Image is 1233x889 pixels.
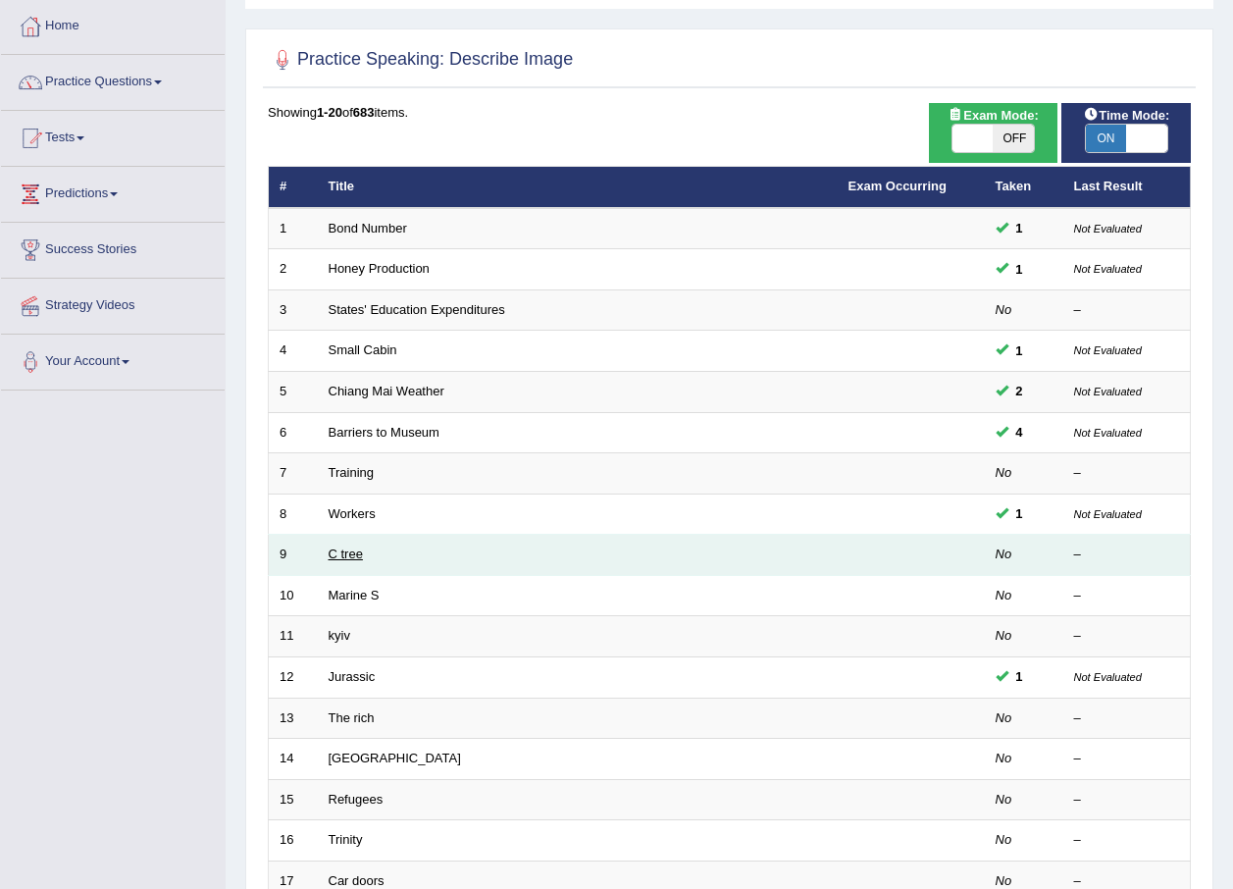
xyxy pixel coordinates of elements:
a: Car doors [329,873,385,888]
a: [GEOGRAPHIC_DATA] [329,751,461,765]
small: Not Evaluated [1074,223,1142,235]
em: No [996,751,1012,765]
span: Exam Mode: [940,105,1046,126]
td: 14 [269,739,318,780]
a: Tests [1,111,225,160]
th: Title [318,167,838,208]
td: 2 [269,249,318,290]
b: 683 [353,105,375,120]
a: Jurassic [329,669,376,684]
td: 5 [269,372,318,413]
span: You can still take this question [1008,666,1031,687]
em: No [996,710,1012,725]
td: 4 [269,331,318,372]
a: Workers [329,506,376,521]
h2: Practice Speaking: Describe Image [268,45,573,75]
b: 1-20 [317,105,342,120]
div: – [1074,627,1180,646]
em: No [996,588,1012,602]
td: 12 [269,656,318,698]
td: 7 [269,453,318,495]
a: Marine S [329,588,380,602]
span: You can still take this question [1008,218,1031,238]
a: Trinity [329,832,363,847]
a: Practice Questions [1,55,225,104]
div: – [1074,546,1180,564]
div: Show exams occurring in exams [929,103,1058,163]
div: – [1074,464,1180,483]
small: Not Evaluated [1074,344,1142,356]
a: Strategy Videos [1,279,225,328]
div: – [1074,587,1180,605]
td: 6 [269,412,318,453]
th: # [269,167,318,208]
td: 8 [269,494,318,535]
span: You can still take this question [1008,381,1031,401]
td: 10 [269,575,318,616]
em: No [996,628,1012,643]
div: – [1074,301,1180,320]
em: No [996,792,1012,807]
td: 15 [269,779,318,820]
em: No [996,302,1012,317]
span: You can still take this question [1008,422,1031,443]
a: Predictions [1,167,225,216]
a: Chiang Mai Weather [329,384,444,398]
a: C tree [329,547,363,561]
div: – [1074,750,1180,768]
td: 11 [269,616,318,657]
a: Small Cabin [329,342,397,357]
span: Time Mode: [1075,105,1177,126]
th: Last Result [1063,167,1191,208]
small: Not Evaluated [1074,508,1142,520]
div: Showing of items. [268,103,1191,122]
em: No [996,873,1012,888]
div: – [1074,709,1180,728]
th: Taken [985,167,1063,208]
span: You can still take this question [1008,340,1031,361]
em: No [996,465,1012,480]
td: 9 [269,535,318,576]
td: 13 [269,698,318,739]
a: Success Stories [1,223,225,272]
a: The rich [329,710,375,725]
small: Not Evaluated [1074,427,1142,439]
span: You can still take this question [1008,259,1031,280]
div: – [1074,831,1180,850]
a: Refugees [329,792,384,807]
a: States' Education Expenditures [329,302,505,317]
em: No [996,832,1012,847]
a: Barriers to Museum [329,425,439,440]
span: OFF [993,125,1034,152]
a: Exam Occurring [848,179,947,193]
a: kyiv [329,628,350,643]
small: Not Evaluated [1074,263,1142,275]
span: You can still take this question [1008,503,1031,524]
td: 1 [269,208,318,249]
a: Your Account [1,335,225,384]
a: Training [329,465,374,480]
td: 3 [269,289,318,331]
td: 16 [269,820,318,862]
a: Honey Production [329,261,430,276]
small: Not Evaluated [1074,386,1142,397]
a: Bond Number [329,221,407,235]
div: – [1074,791,1180,810]
span: ON [1086,125,1127,152]
em: No [996,547,1012,561]
small: Not Evaluated [1074,671,1142,683]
